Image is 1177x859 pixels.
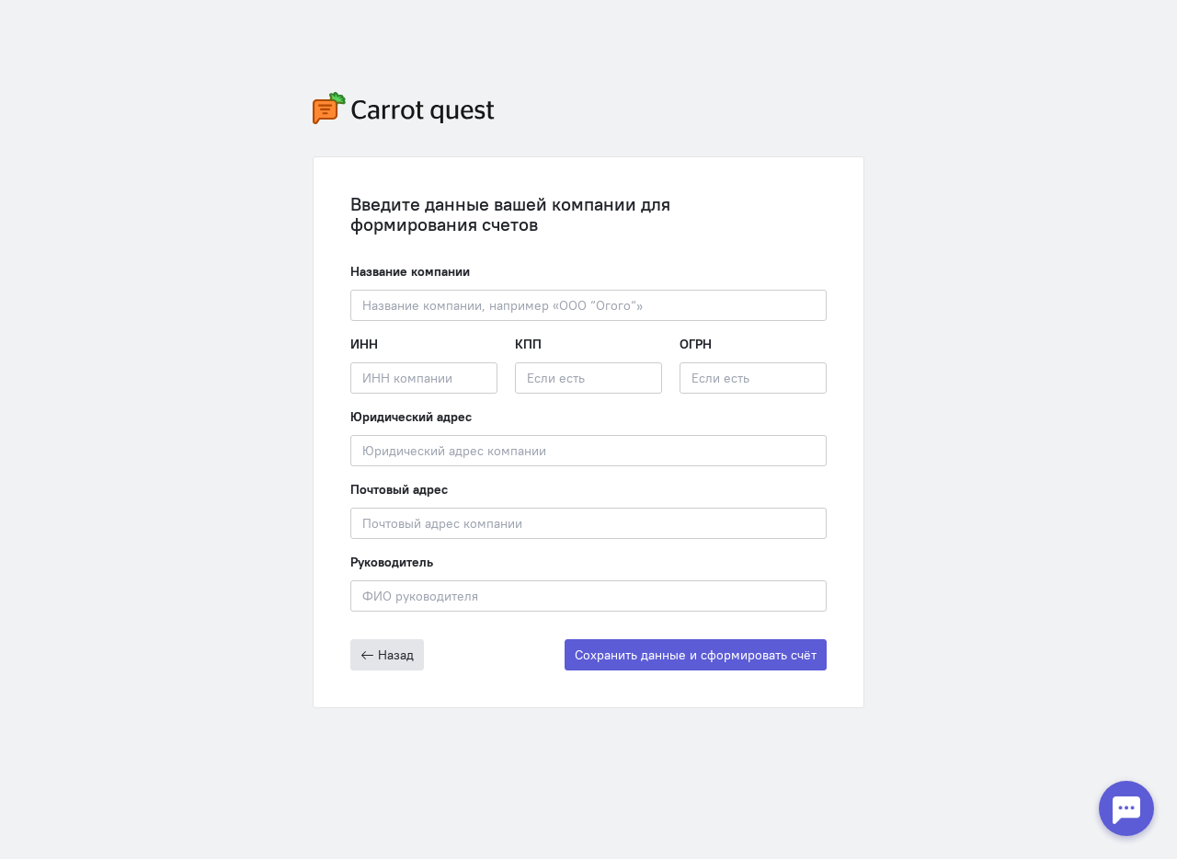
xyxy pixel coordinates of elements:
span: Назад [378,647,414,663]
label: Юридический адрес [350,407,472,426]
input: ФИО руководителя [350,580,827,612]
label: Руководитель [350,553,433,571]
img: carrot-quest-logo.svg [313,92,495,124]
input: ИНН компании [350,362,497,394]
input: Если есть [515,362,662,394]
input: Почтовый адрес компании [350,508,827,539]
input: Если есть [680,362,827,394]
input: Юридический адрес компании [350,435,827,466]
label: ОГРН [680,335,712,353]
input: Название компании, например «ООО “Огого“» [350,290,827,321]
label: КПП [515,335,542,353]
button: Назад [350,639,424,670]
button: Сохранить данные и сформировать счёт [565,639,827,670]
label: Почтовый адрес [350,480,448,498]
label: Название компании [350,262,470,281]
label: ИНН [350,335,378,353]
div: Введите данные вашей компании для формирования счетов [350,194,827,235]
